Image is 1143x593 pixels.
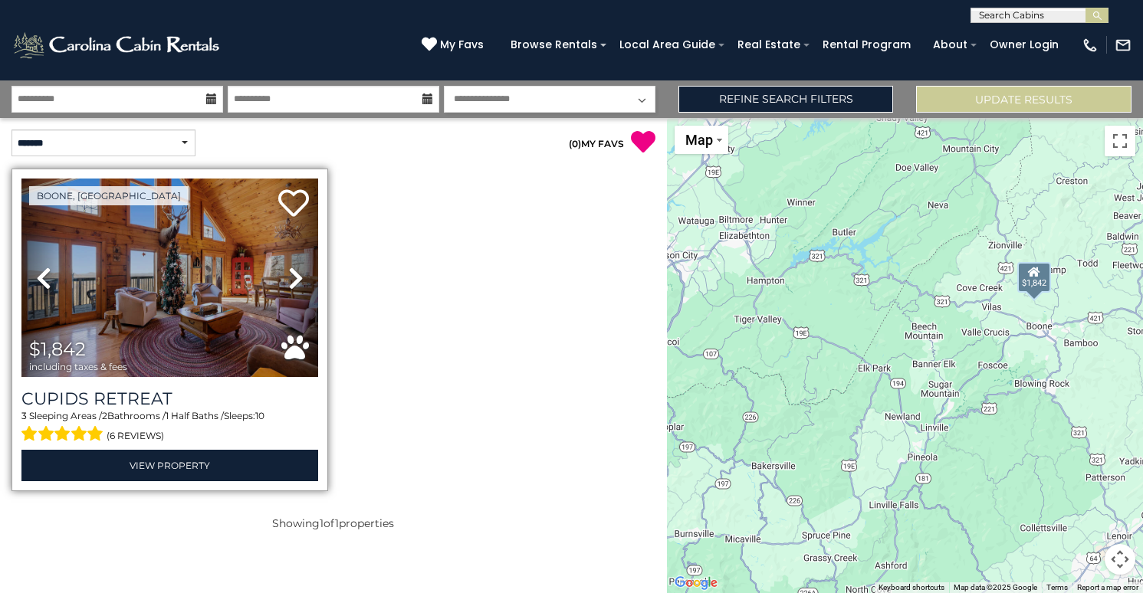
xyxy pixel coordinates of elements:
div: $1,842 [1018,262,1052,293]
a: Refine Search Filters [678,86,894,113]
img: thumbnail_163281209.jpeg [21,179,318,377]
button: Map camera controls [1105,544,1135,575]
a: Owner Login [982,33,1066,57]
span: Map [685,132,713,148]
a: View Property [21,450,318,481]
p: Showing of properties [11,516,655,531]
span: 3 [21,410,27,421]
span: 1 [320,516,324,530]
span: (6 reviews) [107,426,164,446]
a: (0)MY FAVS [569,138,624,149]
div: Sleeping Areas / Bathrooms / Sleeps: [21,409,318,446]
span: 2 [102,410,107,421]
a: Browse Rentals [503,33,605,57]
span: including taxes & fees [29,362,127,372]
a: Local Area Guide [612,33,723,57]
a: About [925,33,975,57]
span: Map data ©2025 Google [954,583,1037,591]
button: Keyboard shortcuts [879,582,944,593]
a: Cupids Retreat [21,388,318,409]
img: phone-regular-white.png [1082,37,1099,54]
button: Change map style [675,126,728,154]
a: Boone, [GEOGRAPHIC_DATA] [29,186,189,205]
span: 1 [335,516,339,530]
a: Terms [1046,583,1068,591]
span: 10 [255,410,264,421]
a: Rental Program [815,33,918,57]
button: Update Results [916,86,1132,113]
span: My Favs [440,37,484,53]
a: Real Estate [730,33,808,57]
span: $1,842 [29,338,86,360]
img: Google [671,573,721,593]
span: 1 Half Baths / [166,410,224,421]
img: mail-regular-white.png [1115,37,1132,54]
button: Toggle fullscreen view [1105,126,1135,156]
a: Report a map error [1077,583,1138,591]
img: White-1-2.png [11,30,224,61]
span: ( ) [569,138,581,149]
a: Open this area in Google Maps (opens a new window) [671,573,721,593]
a: Add to favorites [278,188,309,221]
a: My Favs [422,37,488,54]
span: 0 [572,138,578,149]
